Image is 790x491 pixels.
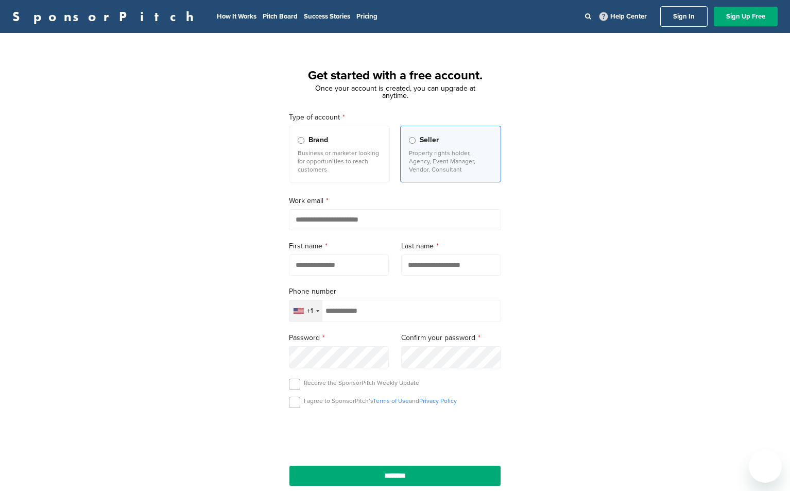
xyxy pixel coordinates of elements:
[307,308,313,315] div: +1
[304,397,457,405] p: I agree to SponsorPitch’s and
[304,12,350,21] a: Success Stories
[420,134,439,146] span: Seller
[298,149,381,174] p: Business or marketer looking for opportunities to reach customers
[12,10,200,23] a: SponsorPitch
[304,379,419,387] p: Receive the SponsorPitch Weekly Update
[336,420,454,450] iframe: reCAPTCHA
[409,149,492,174] p: Property rights holder, Agency, Event Manager, Vendor, Consultant
[401,332,501,344] label: Confirm your password
[298,137,304,144] input: Brand Business or marketer looking for opportunities to reach customers
[373,397,409,404] a: Terms of Use
[749,450,782,483] iframe: Button to launch messaging window
[356,12,377,21] a: Pricing
[714,7,778,26] a: Sign Up Free
[289,286,501,297] label: Phone number
[289,112,501,123] label: Type of account
[419,397,457,404] a: Privacy Policy
[409,137,416,144] input: Seller Property rights holder, Agency, Event Manager, Vendor, Consultant
[289,300,322,321] div: Selected country
[217,12,256,21] a: How It Works
[660,6,708,27] a: Sign In
[401,241,501,252] label: Last name
[289,332,389,344] label: Password
[308,134,328,146] span: Brand
[315,84,475,100] span: Once your account is created, you can upgrade at anytime.
[289,195,501,207] label: Work email
[289,241,389,252] label: First name
[597,10,649,23] a: Help Center
[277,66,513,85] h1: Get started with a free account.
[263,12,298,21] a: Pitch Board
